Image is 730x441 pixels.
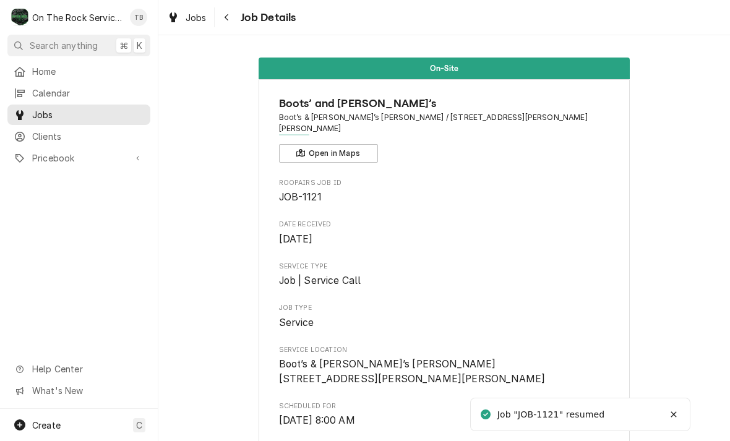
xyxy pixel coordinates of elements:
[279,220,610,246] div: Date Received
[497,408,607,421] div: Job "JOB-1121" resumed
[279,345,610,355] span: Service Location
[136,419,142,432] span: C
[130,9,147,26] div: Todd Brady's Avatar
[186,11,207,24] span: Jobs
[279,303,610,313] span: Job Type
[279,178,610,205] div: Roopairs Job ID
[279,178,610,188] span: Roopairs Job ID
[279,401,610,411] span: Scheduled For
[119,39,128,52] span: ⌘
[30,39,98,52] span: Search anything
[7,61,150,82] a: Home
[279,262,610,288] div: Service Type
[32,11,123,24] div: On The Rock Services
[279,357,610,386] span: Service Location
[279,401,610,428] div: Scheduled For
[32,130,144,143] span: Clients
[7,35,150,56] button: Search anything⌘K
[279,95,610,163] div: Client Information
[162,7,212,28] a: Jobs
[279,262,610,272] span: Service Type
[430,64,458,72] span: On-Site
[279,144,378,163] button: Open in Maps
[7,83,150,103] a: Calendar
[32,152,126,165] span: Pricebook
[7,105,150,125] a: Jobs
[279,220,610,229] span: Date Received
[237,9,296,26] span: Job Details
[279,190,610,205] span: Roopairs Job ID
[217,7,237,27] button: Navigate back
[130,9,147,26] div: TB
[11,9,28,26] div: O
[7,380,150,401] a: Go to What's New
[279,233,313,245] span: [DATE]
[279,414,355,426] span: [DATE] 8:00 AM
[279,191,322,203] span: JOB-1121
[279,95,610,112] span: Name
[279,273,610,288] span: Service Type
[279,232,610,247] span: Date Received
[259,58,630,79] div: Status
[32,384,143,397] span: What's New
[32,65,144,78] span: Home
[279,315,610,330] span: Job Type
[137,39,142,52] span: K
[32,420,61,430] span: Create
[279,112,610,135] span: Address
[279,345,610,387] div: Service Location
[7,126,150,147] a: Clients
[279,303,610,330] div: Job Type
[279,413,610,428] span: Scheduled For
[279,317,314,328] span: Service
[11,9,28,26] div: On The Rock Services's Avatar
[7,148,150,168] a: Go to Pricebook
[279,275,361,286] span: Job | Service Call
[32,108,144,121] span: Jobs
[7,359,150,379] a: Go to Help Center
[279,358,546,385] span: Boot’s & [PERSON_NAME]’s [PERSON_NAME] [STREET_ADDRESS][PERSON_NAME][PERSON_NAME]
[32,87,144,100] span: Calendar
[32,362,143,375] span: Help Center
